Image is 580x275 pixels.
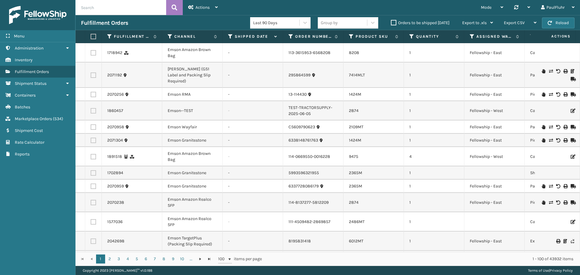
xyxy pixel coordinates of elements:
[223,43,283,62] td: -
[556,125,560,129] i: Void Label
[542,69,545,73] i: On Hold
[198,257,203,261] span: Go to the next page
[404,180,464,193] td: 1
[404,251,464,264] td: 1
[528,268,549,273] a: Terms of Use
[549,125,553,129] i: Change shipping
[53,116,63,121] span: ( 534 )
[571,155,574,159] i: Edit
[162,147,223,166] td: Emson Amazon Brown Bag
[223,232,283,251] td: -
[162,251,223,264] td: Emson Walmart Realco
[542,200,545,205] i: On Hold
[563,69,567,73] i: Print Label
[107,238,124,244] a: 2042698
[549,138,553,142] i: Change shipping
[132,254,141,264] a: 5
[107,137,123,143] a: 2071304
[223,180,283,193] td: -
[235,34,271,39] label: Shipped Date
[349,92,361,97] a: 1424M
[162,88,223,101] td: Emson RMA
[107,108,123,114] a: 1860457
[549,184,553,188] i: Change shipping
[187,254,196,264] a: ...
[349,138,361,143] a: 1424M
[288,124,315,130] a: CS609790623
[107,170,123,176] a: 1702894
[223,147,283,166] td: -
[571,239,574,243] i: Never Shipped
[107,91,124,98] a: 2070256
[218,254,262,264] span: items per page
[349,184,362,189] a: 2365M
[416,34,453,39] label: Quantity
[114,254,123,264] a: 3
[404,62,464,88] td: 1
[162,193,223,212] td: Emson Amazon Realco SFP
[14,34,24,39] span: Menu
[96,254,105,264] a: 1
[550,268,573,273] a: Privacy Policy
[288,238,311,244] a: 8195831418
[196,254,205,264] a: Go to the next page
[169,254,178,264] a: 9
[162,43,223,62] td: Emson Amazon Brown Bag
[223,88,283,101] td: -
[15,152,30,157] span: Reports
[571,77,574,81] i: Mark as Shipped
[542,138,545,142] i: On Hold
[223,62,283,88] td: -
[178,254,187,264] a: 10
[15,140,44,145] span: Rate Calculator
[464,101,525,120] td: Fellowship - West
[404,101,464,120] td: 1
[107,72,122,78] a: 2071192
[571,138,574,142] i: Mark as Shipped
[107,124,124,130] a: 2070958
[349,238,363,244] a: 6012MT
[563,92,567,97] i: Print Label
[107,200,124,206] a: 2070238
[464,193,525,212] td: Fellowship - East
[404,43,464,62] td: 1
[464,251,525,264] td: Fellowship - East
[218,256,227,262] span: 100
[162,120,223,134] td: Emson Wayfair
[270,256,573,262] div: 1 - 100 of 43932 items
[556,138,560,142] i: Void Label
[288,219,330,225] a: 111-4509482-2869857
[205,254,214,264] a: Go to the last page
[15,69,49,74] span: Fulfillment Orders
[288,105,338,117] a: TEST-TRACTORSUPPLY-2025-06-05
[464,232,525,251] td: Fellowship - East
[404,193,464,212] td: 1
[288,154,330,160] a: 114-0669550-0016228
[464,120,525,134] td: Fellowship - East
[563,125,567,129] i: Print Label
[150,254,159,264] a: 7
[9,6,66,24] img: logo
[174,34,211,39] label: Channel
[114,34,150,39] label: Fulfillment Order Id
[549,92,553,97] i: Change shipping
[464,88,525,101] td: Fellowship - East
[288,170,319,176] a: 5993596321955
[563,138,567,142] i: Print Label
[571,200,574,205] i: Mark as Shipped
[464,43,525,62] td: Fellowship - East
[404,120,464,134] td: 1
[563,239,567,243] i: Print Packing Slip
[81,19,128,27] h3: Fulfillment Orders
[464,147,525,166] td: Fellowship - West
[571,92,574,97] i: Mark as Shipped
[349,219,365,224] a: 2486MT
[162,232,223,251] td: Emson TargetPlus (Packing Slip Required)
[556,69,560,73] i: Void Label
[223,120,283,134] td: -
[356,34,392,39] label: Product SKU
[288,137,318,143] a: 6338148761763
[159,254,169,264] a: 8
[288,91,307,98] a: 13-114430
[542,92,545,97] i: On Hold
